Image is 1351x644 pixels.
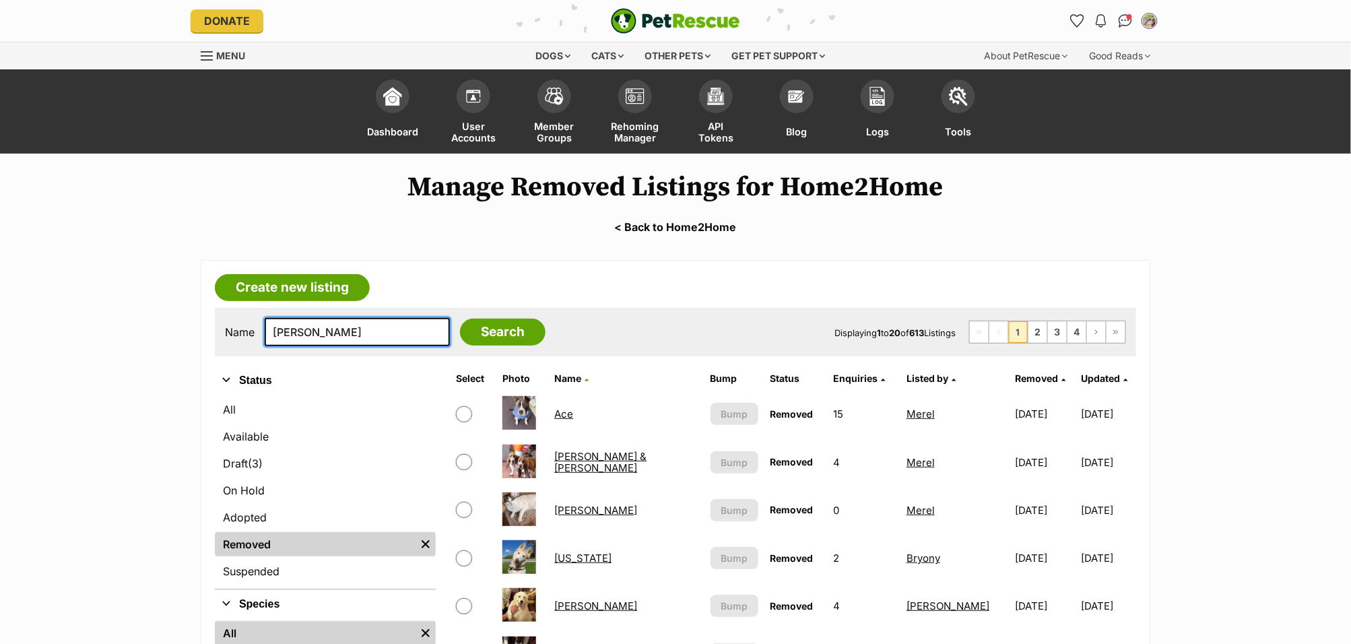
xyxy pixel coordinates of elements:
[1082,391,1135,437] td: [DATE]
[918,73,999,154] a: Tools
[383,87,402,106] img: dashboard-icon-eb2f2d2d3e046f16d808141f083e7271f6b2e854fb5c12c21221c1fb7104beca.svg
[834,373,878,384] span: translation missing: en.admin.listings.index.attributes.enquiries
[460,319,546,346] input: Search
[554,373,589,384] a: Name
[868,87,887,106] img: logs-icon-5bf4c29380941ae54b88474b1138927238aebebbc450bc62c8517511492d5a22.svg
[770,552,814,564] span: Removed
[721,503,748,517] span: Bump
[711,403,758,425] button: Bump
[545,88,564,105] img: team-members-icon-5396bd8760b3fe7c0b43da4ab00e1e3bb1a5d9ba89233759b79545d2d3fc5d0d.svg
[907,552,940,565] a: Bryony
[451,368,495,389] th: Select
[907,600,989,612] a: [PERSON_NAME]
[191,9,263,32] a: Donate
[770,600,814,612] span: Removed
[834,373,886,384] a: Enquiries
[497,368,548,389] th: Photo
[636,42,721,69] div: Other pets
[215,478,436,503] a: On Hold
[877,327,881,338] strong: 1
[1082,487,1135,534] td: [DATE]
[1010,487,1080,534] td: [DATE]
[721,551,748,565] span: Bump
[352,73,433,154] a: Dashboard
[1082,583,1135,629] td: [DATE]
[711,547,758,569] button: Bump
[1010,583,1080,629] td: [DATE]
[502,445,536,478] img: Agnes & Percy
[1096,14,1107,28] img: notifications-46538b983faf8c2785f20acdc204bb7945ddae34d4c08c2a6579f10ce5e182be.svg
[907,408,935,420] a: Merel
[554,408,573,420] a: Ace
[554,373,581,384] span: Name
[711,595,758,617] button: Bump
[909,327,924,338] strong: 613
[765,368,827,389] th: Status
[215,274,370,301] a: Create new listing
[595,73,675,154] a: Rehoming Manager
[554,504,637,517] a: [PERSON_NAME]
[907,456,935,469] a: Merel
[1010,535,1080,581] td: [DATE]
[1010,391,1080,437] td: [DATE]
[611,8,740,34] a: PetRescue
[626,88,645,104] img: group-profile-icon-3fa3cf56718a62981997c0bc7e787c4b2cf8bcc04b72c1350f741eb67cf2f40e.svg
[433,73,514,154] a: User Accounts
[834,327,956,338] span: Displaying to of Listings
[1048,321,1067,343] a: Page 3
[770,456,814,468] span: Removed
[711,499,758,521] button: Bump
[756,73,837,154] a: Blog
[215,372,436,389] button: Status
[502,540,536,574] img: Alaska
[828,391,900,437] td: 15
[367,120,418,143] span: Dashboard
[611,8,740,34] img: logo-e224e6f780fb5917bec1dbf3a21bbac754714ae5b6737aabdf751b685950b380.svg
[502,396,536,430] img: Ace
[1016,373,1059,384] span: Removed
[531,120,578,143] span: Member Groups
[1016,373,1066,384] a: Removed
[502,588,536,622] img: Alba
[554,552,612,565] a: [US_STATE]
[723,42,835,69] div: Get pet support
[1082,373,1121,384] span: Updated
[450,120,497,143] span: User Accounts
[1139,10,1160,32] button: My account
[416,532,436,556] a: Remove filter
[554,450,647,474] a: [PERSON_NAME] & [PERSON_NAME]
[1115,10,1136,32] a: Conversations
[706,87,725,106] img: api-icon-849e3a9e6f871e3acf1f60245d25b4cd0aad652aa5f5372336901a6a67317bd8.svg
[989,321,1008,343] span: Previous page
[828,439,900,486] td: 4
[554,600,637,612] a: [PERSON_NAME]
[1082,535,1135,581] td: [DATE]
[1009,321,1028,343] span: Page 1
[889,327,900,338] strong: 20
[464,87,483,106] img: members-icon-d6bcda0bfb97e5ba05b48644448dc2971f67d37433e5abca221da40c41542bd5.svg
[215,505,436,529] a: Adopted
[828,535,900,581] td: 2
[969,321,1126,344] nav: Pagination
[975,42,1078,69] div: About PetRescue
[215,559,436,583] a: Suspended
[1082,373,1128,384] a: Updated
[225,326,255,338] label: Name
[1107,321,1125,343] a: Last page
[837,73,918,154] a: Logs
[946,120,972,143] span: Tools
[1119,14,1133,28] img: chat-41dd97257d64d25036548639549fe6c8038ab92f7586957e7f3b1b290dea8141.svg
[216,50,245,61] span: Menu
[215,595,436,613] button: Species
[692,120,739,143] span: API Tokens
[612,120,659,143] span: Rehoming Manager
[1090,10,1112,32] button: Notifications
[970,321,989,343] span: First page
[907,373,948,384] span: Listed by
[866,120,889,143] span: Logs
[514,73,595,154] a: Member Groups
[675,73,756,154] a: API Tokens
[248,455,263,472] span: (3)
[907,373,956,384] a: Listed by
[1010,439,1080,486] td: [DATE]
